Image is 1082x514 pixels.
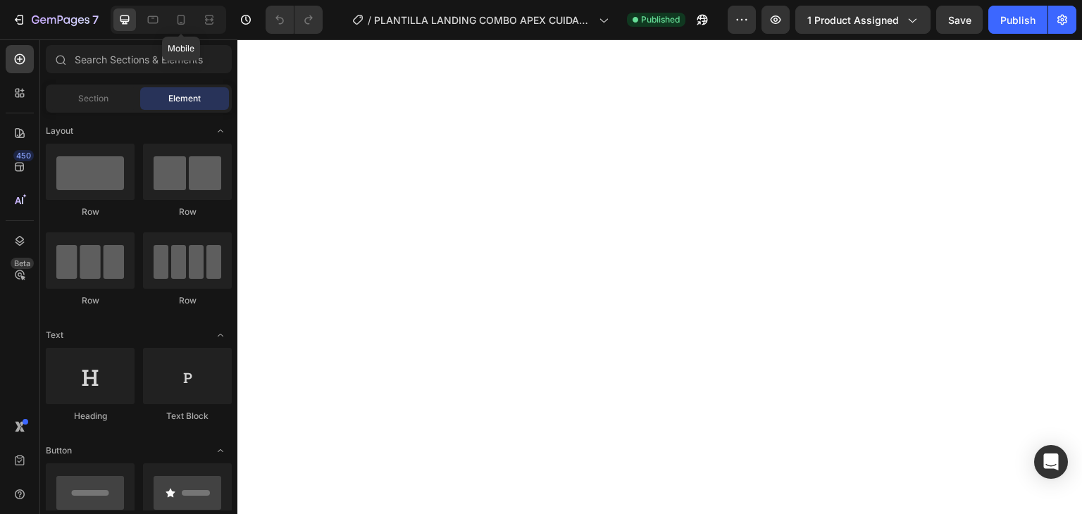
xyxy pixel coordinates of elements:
[168,92,201,105] span: Element
[46,444,72,457] span: Button
[143,206,232,218] div: Row
[1034,445,1068,479] div: Open Intercom Messenger
[46,294,135,307] div: Row
[11,258,34,269] div: Beta
[13,150,34,161] div: 450
[46,125,73,137] span: Layout
[641,13,680,26] span: Published
[1000,13,1036,27] div: Publish
[209,324,232,346] span: Toggle open
[46,329,63,341] span: Text
[143,294,232,307] div: Row
[368,13,371,27] span: /
[795,6,931,34] button: 1 product assigned
[6,6,105,34] button: 7
[143,410,232,422] div: Text Block
[807,13,899,27] span: 1 product assigned
[988,6,1047,34] button: Publish
[237,39,1082,514] iframe: Design area
[46,206,135,218] div: Row
[266,6,323,34] div: Undo/Redo
[936,6,983,34] button: Save
[92,11,99,28] p: 7
[948,14,971,26] span: Save
[374,13,593,27] span: PLANTILLA LANDING COMBO APEX CUIDADO AUTOMOTRIZ
[46,410,135,422] div: Heading
[78,92,108,105] span: Section
[209,120,232,142] span: Toggle open
[46,45,232,73] input: Search Sections & Elements
[209,439,232,462] span: Toggle open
